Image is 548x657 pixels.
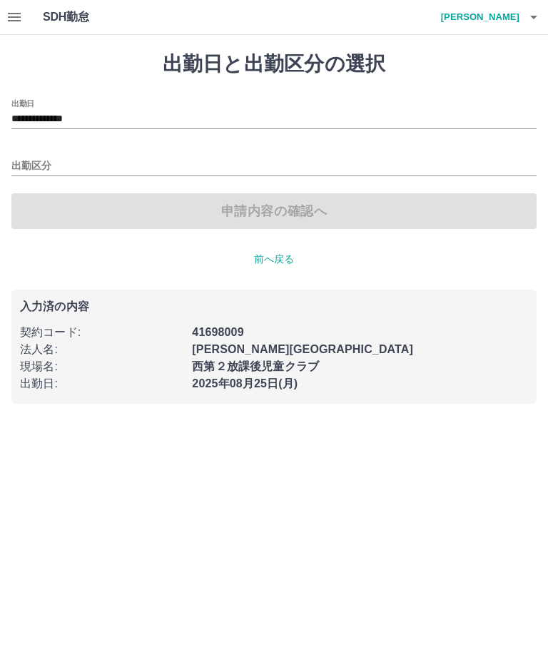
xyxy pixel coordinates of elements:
b: 西第２放課後児童クラブ [192,360,319,372]
b: 2025年08月25日(月) [192,377,298,389]
p: 法人名 : [20,341,183,358]
h1: 出勤日と出勤区分の選択 [11,52,537,76]
p: 現場名 : [20,358,183,375]
p: 入力済の内容 [20,301,528,312]
p: 契約コード : [20,324,183,341]
label: 出勤日 [11,98,34,108]
b: 41698009 [192,326,243,338]
p: 出勤日 : [20,375,183,392]
p: 前へ戻る [11,252,537,267]
b: [PERSON_NAME][GEOGRAPHIC_DATA] [192,343,413,355]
